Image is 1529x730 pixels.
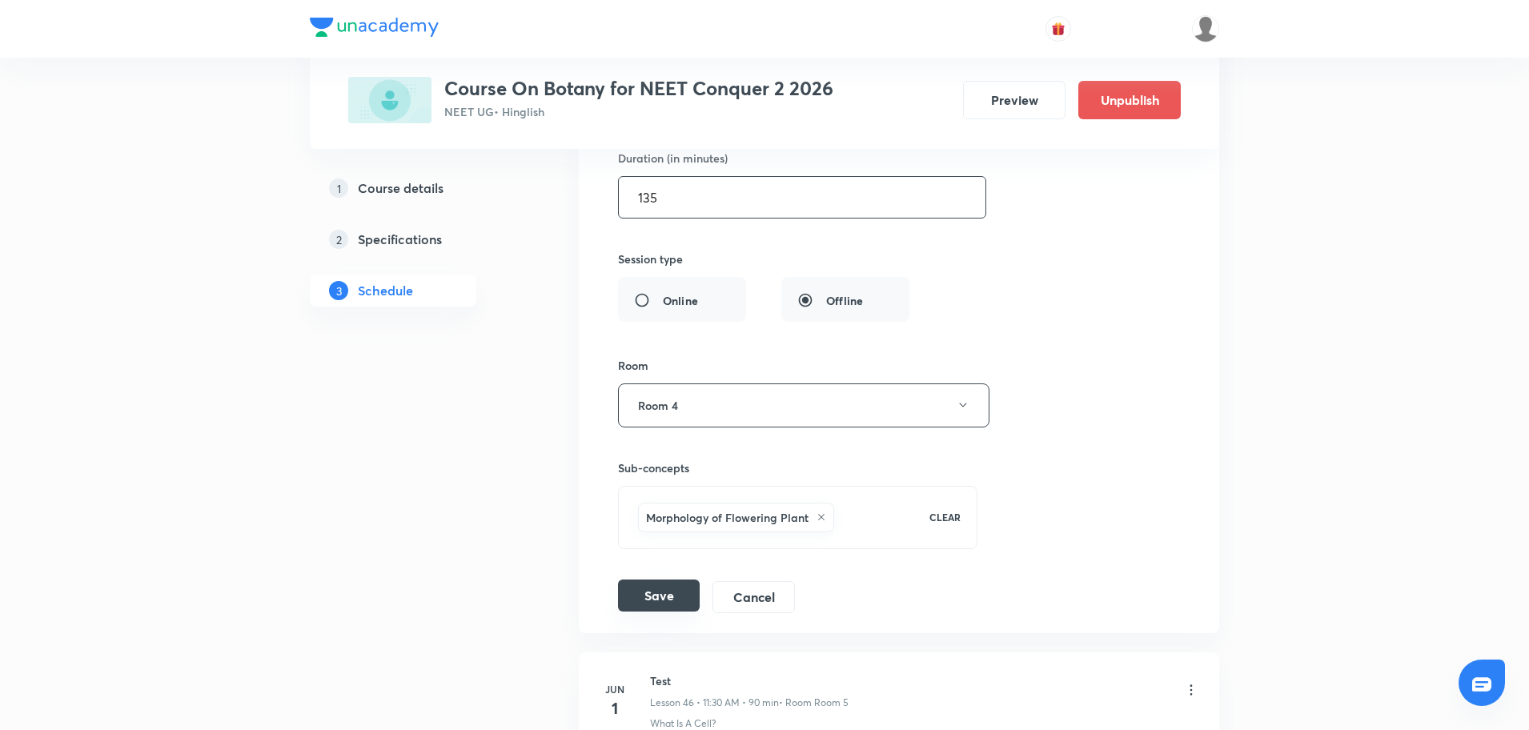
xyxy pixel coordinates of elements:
button: Save [618,580,700,612]
h4: 1 [599,696,631,720]
img: Huzaiff [1192,15,1219,42]
h6: Room [618,357,648,374]
h5: Course details [358,178,443,198]
p: CLEAR [929,510,961,524]
p: Lesson 46 • 11:30 AM • 90 min [650,696,779,710]
img: avatar [1051,22,1065,36]
a: Company Logo [310,18,439,41]
h6: Test [650,672,849,689]
button: Cancel [712,581,795,613]
p: 3 [329,281,348,300]
p: 1 [329,178,348,198]
p: NEET UG • Hinglish [444,103,833,120]
p: • Room Room 5 [779,696,849,710]
a: 1Course details [310,172,528,204]
h6: Session type [618,251,683,267]
h6: Jun [599,682,631,696]
button: Unpublish [1078,81,1181,119]
h5: Schedule [358,281,413,300]
input: 135 [619,177,985,218]
h6: Sub-concepts [618,459,977,476]
h3: Course On Botany for NEET Conquer 2 2026 [444,77,833,100]
p: 2 [329,230,348,249]
h6: Morphology of Flowering Plant [646,509,809,526]
a: 2Specifications [310,223,528,255]
h6: Duration (in minutes) [618,150,728,166]
button: Room 4 [618,383,989,427]
button: avatar [1045,16,1071,42]
img: Company Logo [310,18,439,37]
img: 31DE1953-C40A-4EFE-A1D3-0570D51F59F4_plus.png [348,77,431,123]
h5: Specifications [358,230,442,249]
button: Preview [963,81,1065,119]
